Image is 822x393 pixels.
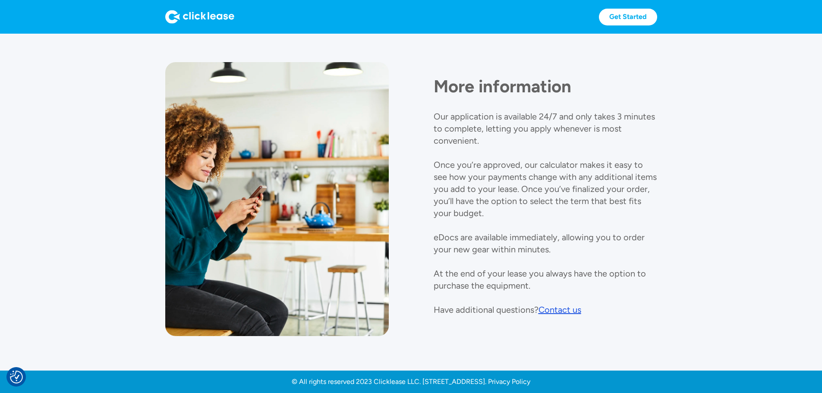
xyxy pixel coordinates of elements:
[539,304,581,316] a: Contact us
[434,76,657,97] h1: More information
[434,111,657,315] p: Our application is available 24/7 and only takes 3 minutes to complete, letting you apply wheneve...
[539,305,581,315] div: Contact us
[10,371,23,384] button: Consent Preferences
[165,10,234,24] img: Logo
[599,9,657,25] a: Get Started
[292,377,530,386] a: © All rights reserved 2023 Clicklease LLC. [STREET_ADDRESS]. Privacy Policy
[10,371,23,384] img: Revisit consent button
